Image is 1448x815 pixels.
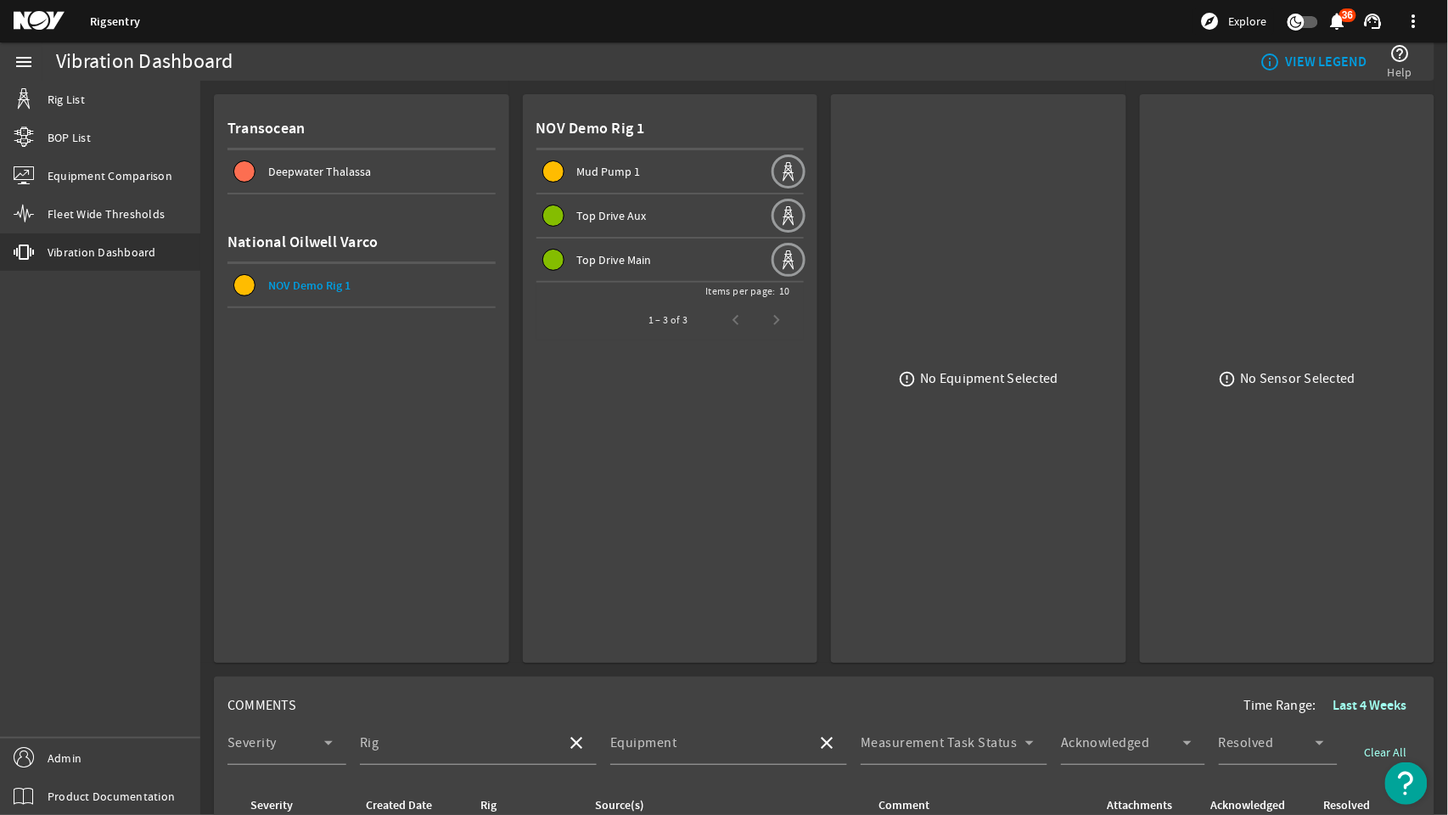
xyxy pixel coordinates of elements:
div: Severity [248,796,343,815]
div: Vibration Dashboard [56,53,233,70]
mat-label: Rig [360,734,379,751]
button: 36 [1328,13,1346,31]
span: Equipment Comparison [48,167,172,184]
button: VIEW LEGEND [1253,47,1374,77]
input: Select Equipment [610,739,803,760]
span: Clear All [1365,744,1407,761]
mat-icon: error_outline [899,370,917,388]
a: Rigsentry [90,14,140,30]
div: Attachments [1107,796,1172,815]
div: Comment [879,796,930,815]
div: No Equipment Selected [921,370,1058,387]
mat-label: Resolved [1219,734,1274,751]
mat-icon: support_agent [1363,11,1383,31]
span: COMMENTS [227,697,296,714]
button: Top Drive Aux [536,194,771,237]
span: Admin [48,750,81,767]
div: Created Date [366,796,432,815]
div: Transocean [227,108,496,150]
mat-icon: close [817,733,837,753]
span: Help [1388,64,1412,81]
div: National Oilwell Varco [227,222,496,264]
mat-label: Acknowledged [1061,734,1150,751]
div: Acknowledged [1208,796,1300,815]
div: Rig [481,796,497,815]
mat-icon: error_outline [1219,370,1237,388]
div: Source(s) [592,796,856,815]
div: Rig [479,796,573,815]
div: 1 – 3 of 3 [648,312,688,329]
button: Last 4 Weeks [1320,690,1421,721]
mat-icon: notifications [1327,11,1348,31]
mat-icon: help_outline [1390,43,1411,64]
div: No Sensor Selected [1241,370,1356,387]
button: Mud Pump 1 [536,150,771,193]
div: Resolved [1321,796,1394,815]
div: Severity [250,796,293,815]
span: Vibration Dashboard [48,244,156,261]
div: Attachments [1104,796,1187,815]
mat-icon: menu [14,52,34,72]
div: Source(s) [595,796,644,815]
span: Explore [1229,13,1267,30]
div: Comment [877,796,1085,815]
span: Mud Pump 1 [577,164,641,179]
span: Product Documentation [48,788,175,805]
span: Top Drive Main [577,252,652,267]
span: NOV Demo Rig 1 [268,278,351,294]
div: NOV Demo Rig 1 [536,108,805,150]
span: Fleet Wide Thresholds [48,205,165,222]
mat-icon: vibration [14,242,34,262]
mat-label: Measurement Task Status [861,734,1018,751]
input: Select a Rig [360,739,553,760]
button: Explore [1193,8,1274,35]
div: Time Range: [1243,690,1421,721]
div: Resolved [1323,796,1370,815]
div: Items per page: [705,283,776,300]
mat-label: Equipment [610,734,677,751]
button: Deepwater Thalassa [227,150,496,193]
div: 10 [779,283,790,300]
span: Rig List [48,91,85,108]
button: Top Drive Main [536,239,771,281]
span: BOP List [48,129,91,146]
div: Acknowledged [1210,796,1285,815]
span: Top Drive Aux [577,208,647,223]
div: Created Date [363,796,458,815]
mat-label: Severity [227,734,277,751]
button: NOV Demo Rig 1 [227,264,496,306]
button: Clear All [1351,737,1421,767]
span: Deepwater Thalassa [268,164,371,179]
b: Last 4 Weeks [1333,696,1407,714]
button: Open Resource Center [1385,762,1428,805]
b: VIEW LEGEND [1286,53,1367,70]
mat-icon: explore [1200,11,1221,31]
mat-icon: close [566,733,586,753]
mat-icon: info_outline [1260,52,1273,72]
button: more_vert [1394,1,1434,42]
